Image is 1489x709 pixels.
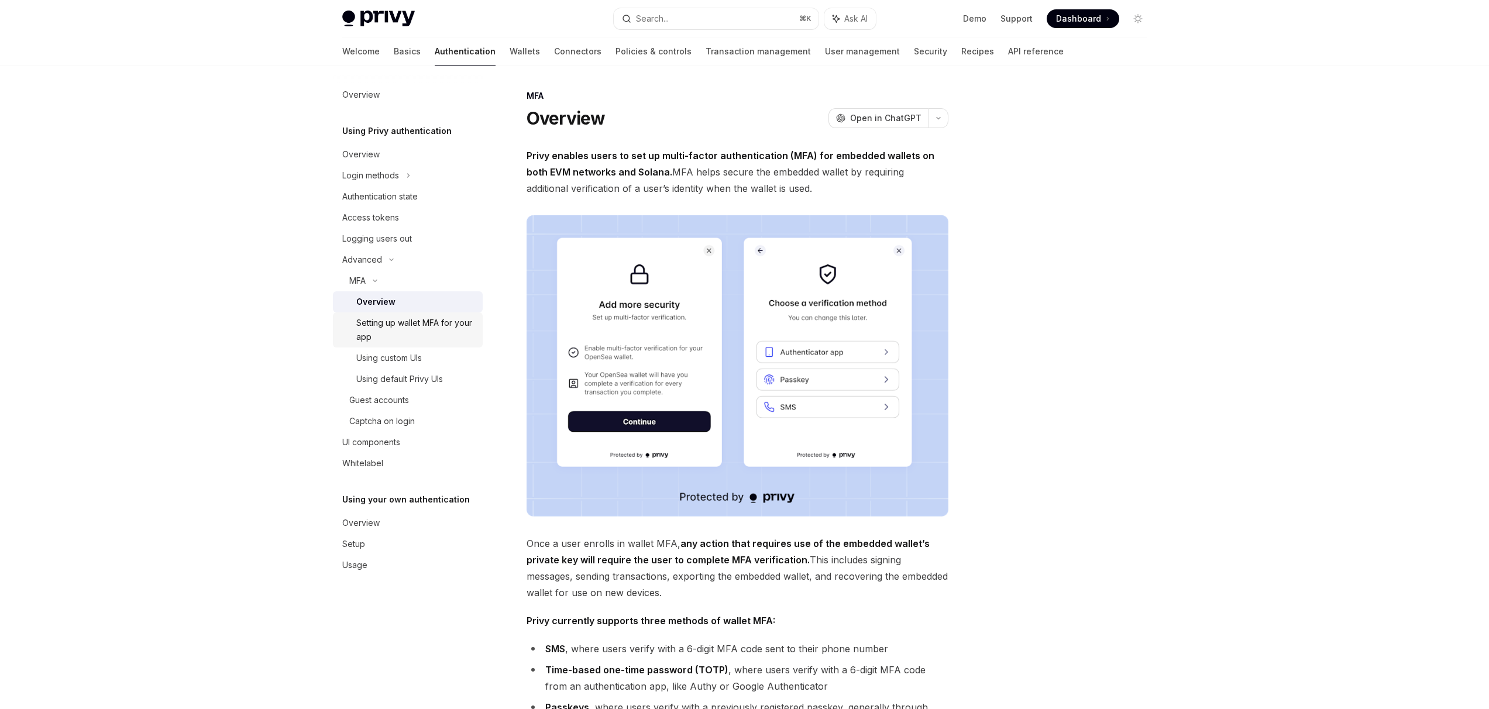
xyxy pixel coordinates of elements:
[527,535,948,601] span: Once a user enrolls in wallet MFA, This includes signing messages, sending transactions, exportin...
[356,372,443,386] div: Using default Privy UIs
[333,186,483,207] a: Authentication state
[333,369,483,390] a: Using default Privy UIs
[333,534,483,555] a: Setup
[333,411,483,432] a: Captcha on login
[527,108,606,129] h1: Overview
[844,13,868,25] span: Ask AI
[342,456,383,470] div: Whitelabel
[333,432,483,453] a: UI components
[342,147,380,161] div: Overview
[342,537,365,551] div: Setup
[850,112,921,124] span: Open in ChatGPT
[1008,37,1064,66] a: API reference
[824,8,876,29] button: Ask AI
[527,641,948,657] li: , where users verify with a 6-digit MFA code sent to their phone number
[614,8,819,29] button: Search...⌘K
[636,12,669,26] div: Search...
[342,253,382,267] div: Advanced
[342,124,452,138] h5: Using Privy authentication
[527,150,934,178] strong: Privy enables users to set up multi-factor authentication (MFA) for embedded wallets on both EVM ...
[342,493,470,507] h5: Using your own authentication
[342,168,399,183] div: Login methods
[333,512,483,534] a: Overview
[342,232,412,246] div: Logging users out
[342,516,380,530] div: Overview
[545,643,565,655] strong: SMS
[333,555,483,576] a: Usage
[545,664,728,676] strong: Time-based one-time password (TOTP)
[914,37,947,66] a: Security
[706,37,811,66] a: Transaction management
[527,90,948,102] div: MFA
[342,558,367,572] div: Usage
[342,11,415,27] img: light logo
[435,37,496,66] a: Authentication
[333,291,483,312] a: Overview
[963,13,986,25] a: Demo
[394,37,421,66] a: Basics
[349,274,366,288] div: MFA
[828,108,929,128] button: Open in ChatGPT
[1129,9,1147,28] button: Toggle dark mode
[527,615,775,627] strong: Privy currently supports three methods of wallet MFA:
[333,228,483,249] a: Logging users out
[1056,13,1101,25] span: Dashboard
[527,538,930,566] strong: any action that requires use of the embedded wallet’s private key will require the user to comple...
[342,435,400,449] div: UI components
[333,390,483,411] a: Guest accounts
[356,316,476,344] div: Setting up wallet MFA for your app
[527,147,948,197] span: MFA helps secure the embedded wallet by requiring additional verification of a user’s identity wh...
[333,312,483,347] a: Setting up wallet MFA for your app
[1000,13,1033,25] a: Support
[342,190,418,204] div: Authentication state
[342,37,380,66] a: Welcome
[799,14,811,23] span: ⌘ K
[333,84,483,105] a: Overview
[825,37,900,66] a: User management
[615,37,692,66] a: Policies & controls
[510,37,540,66] a: Wallets
[333,207,483,228] a: Access tokens
[333,347,483,369] a: Using custom UIs
[349,393,409,407] div: Guest accounts
[342,88,380,102] div: Overview
[356,351,422,365] div: Using custom UIs
[527,215,948,517] img: images/MFA.png
[1047,9,1119,28] a: Dashboard
[356,295,396,309] div: Overview
[349,414,415,428] div: Captcha on login
[333,144,483,165] a: Overview
[961,37,994,66] a: Recipes
[554,37,601,66] a: Connectors
[527,662,948,694] li: , where users verify with a 6-digit MFA code from an authentication app, like Authy or Google Aut...
[342,211,399,225] div: Access tokens
[333,453,483,474] a: Whitelabel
